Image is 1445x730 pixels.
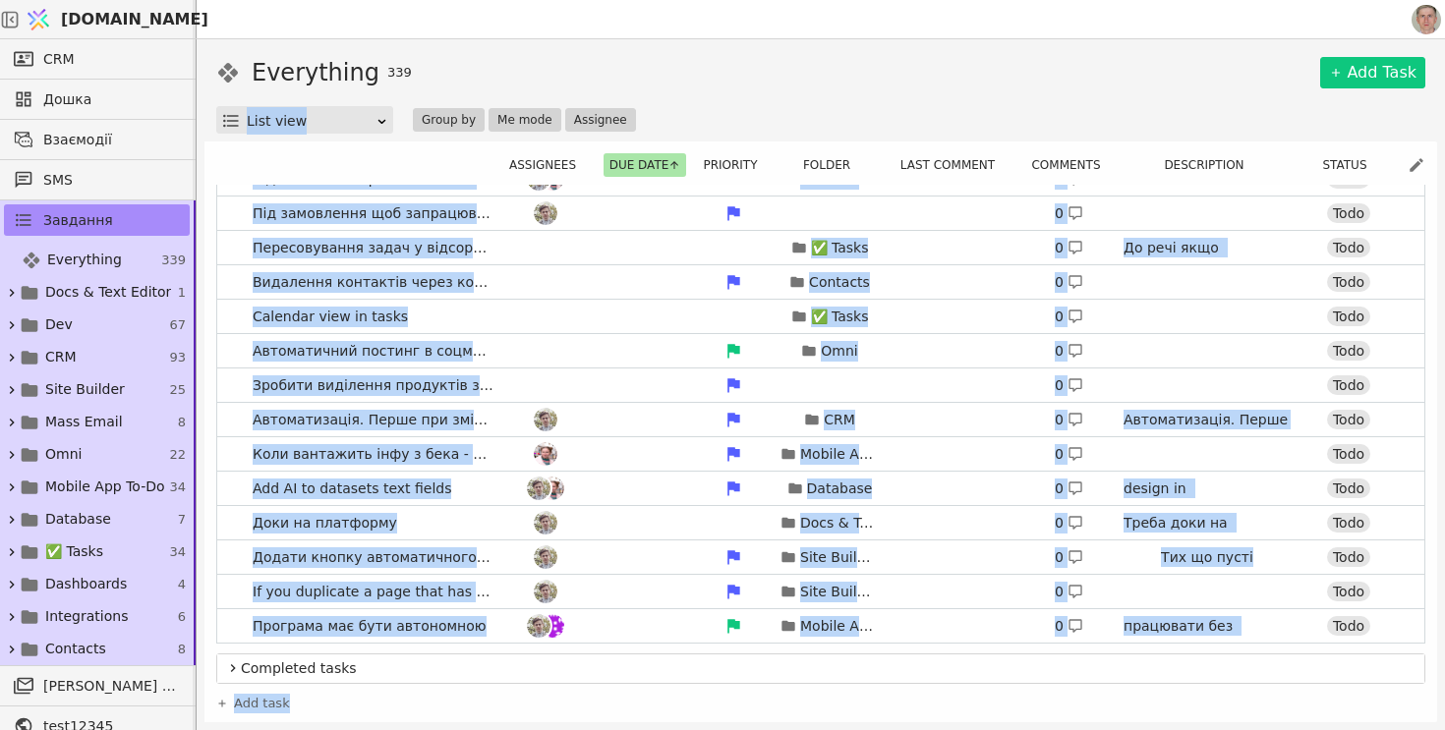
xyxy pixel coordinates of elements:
[1025,153,1118,177] button: Comments
[178,283,186,303] span: 1
[1055,547,1083,568] div: 0
[4,43,190,75] a: CRM
[1055,616,1083,637] div: 0
[1055,272,1083,293] div: 0
[245,371,501,400] span: Зробити виділення продуктів зі кнопкою ШИФТ
[178,510,186,530] span: 7
[43,210,113,231] span: Завдання
[45,379,125,400] span: Site Builder
[1055,444,1083,465] div: 0
[1327,307,1370,326] div: Todo
[503,153,594,177] button: Assignees
[1327,410,1370,429] div: Todo
[800,547,879,568] p: Site Builder
[45,314,73,335] span: Dev
[45,412,123,432] span: Mass Email
[1025,153,1119,177] div: Comments
[1161,547,1253,568] p: Тих що пусті
[241,658,1416,679] span: Completed tasks
[217,231,1424,264] a: Пересовування задач у відсортованих списках✅ Tasks0 До речі якщо сортування по параметру, а він н...
[809,272,870,293] p: Contacts
[47,250,122,270] span: Everything
[245,199,501,228] span: Під замовлення щоб запрацювало
[413,108,485,132] button: Group by
[1055,513,1083,533] div: 0
[43,130,180,150] span: Взаємодії
[1158,153,1261,177] button: Description
[800,513,879,533] p: Docs & Text Editor
[811,307,869,327] p: ✅ Tasks
[245,406,501,434] span: Автоматизація. Перше при зміні з першої стадії на другу
[178,607,186,627] span: 6
[1055,238,1083,258] div: 0
[1327,513,1370,533] div: Todo
[1327,547,1370,567] div: Todo
[534,408,557,431] img: Ad
[4,124,190,155] a: Взаємодії
[169,348,186,367] span: 93
[45,444,82,465] span: Omni
[604,153,687,177] button: Due date
[800,582,879,602] p: Site Builder
[43,676,180,697] span: [PERSON_NAME] розсилки
[1055,410,1083,430] div: 0
[890,153,1017,177] div: Last comment
[245,268,501,297] span: Видалення контактів через корзину
[178,575,186,594] span: 4
[800,444,879,465] p: Mobile App To-Do
[1327,616,1370,636] div: Todo
[783,153,882,177] div: Folder
[217,609,1424,643] a: Програма має бути автономноюAdm.Mobile App To-Do0 працювати без інтернетуTodo
[217,472,1424,505] a: Add AI to datasets text fieldsAdХрDatabase0 design in [GEOGRAPHIC_DATA]Todo
[1327,238,1370,257] div: Todo
[169,542,186,562] span: 34
[169,445,186,465] span: 22
[169,380,186,400] span: 25
[811,238,869,258] p: ✅ Tasks
[24,1,53,38] img: Logo
[4,84,190,115] a: Дошка
[169,477,186,497] span: 34
[245,543,501,572] span: Додати кнопку автоматичного заповнення метатегів
[45,606,128,627] span: Integrations
[534,580,557,603] img: Ad
[43,170,180,191] span: SMS
[245,578,501,606] span: If you duplicate a page that has slides, they don't work on duplicated page
[1124,410,1291,533] p: Автоматизація. Перше при зміні з першої стадії на другу присвоювати власника того хто пересуває
[45,347,77,367] span: CRM
[61,8,208,31] span: [DOMAIN_NAME]
[1327,341,1370,361] div: Todo
[245,234,501,262] span: Пересовування задач у відсортованих списках
[1412,5,1441,34] img: 1560949290925-CROPPED-IMG_0201-2-.jpg
[565,108,636,132] button: Assignee
[245,612,494,641] span: Програма має бути автономною
[541,614,564,638] img: m.
[387,63,412,83] span: 339
[217,368,1424,402] a: Зробити виділення продуктів зі кнопкою ШИФТ0 Todo
[1124,238,1291,506] p: До речі якщо сортування по параметру, а він не визначений, то совати задачу можна було б. Наприкл...
[697,153,775,177] button: Priority
[216,694,290,713] a: Add task
[489,108,561,132] button: Me mode
[1327,444,1370,464] div: Todo
[217,437,1424,471] a: Коли вантажить інфу з бека - треба лоадерХрMobile App To-Do0 Todo
[504,153,593,177] div: Assignees
[895,153,1012,177] button: Last comment
[45,477,165,497] span: Mobile App To-Do
[45,541,103,562] span: ✅ Tasks
[234,694,290,713] span: Add task
[534,201,557,225] img: Ad
[821,341,857,362] p: Omni
[217,265,1424,299] a: Видалення контактів через корзинуContacts0 Todo
[178,413,186,432] span: 8
[1055,582,1083,602] div: 0
[4,670,190,702] a: [PERSON_NAME] розсилки
[807,478,873,499] p: Database
[4,164,190,196] a: SMS
[217,540,1424,574] a: Додати кнопку автоматичного заповнення метатегівAdSite Builder0 Тих що пустіTodo
[43,49,75,70] span: CRM
[245,440,501,469] span: Коли вантажить інфу з бека - треба лоадер
[4,204,190,236] a: Завдання
[1327,478,1370,498] div: Todo
[217,506,1424,539] a: Доки на платформуAdDocs & Text Editor0 Треба доки на платформу. Я думав може зробити просто типу ...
